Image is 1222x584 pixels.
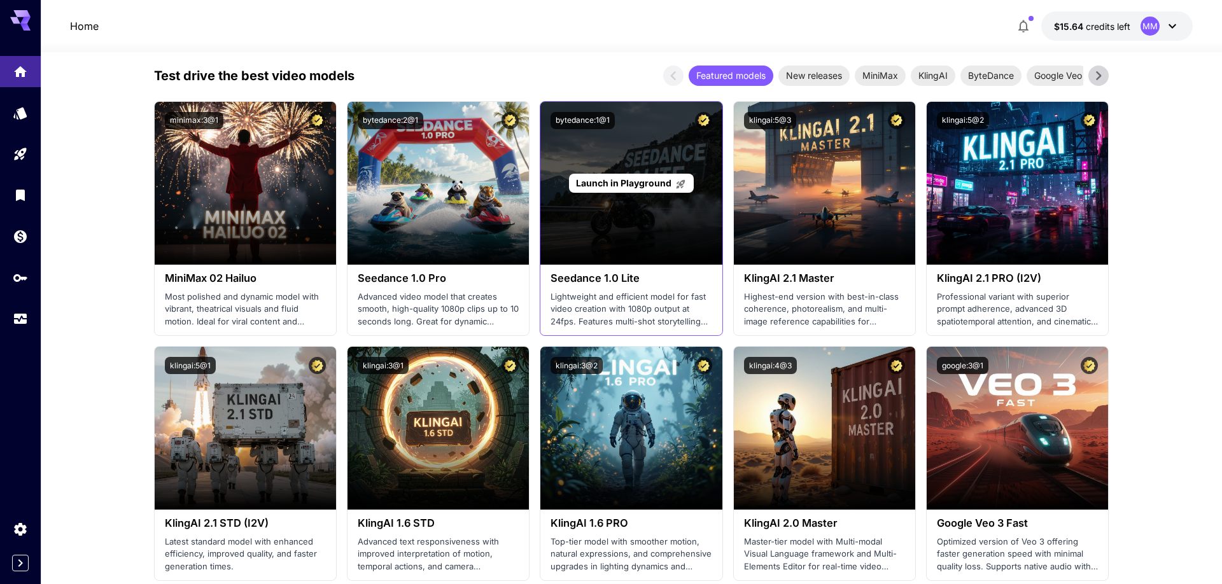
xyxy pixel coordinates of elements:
a: Home [70,18,99,34]
p: Master-tier model with Multi-modal Visual Language framework and Multi-Elements Editor for real-t... [744,536,905,573]
span: ByteDance [960,69,1022,82]
div: Wallet [13,228,28,244]
img: alt [540,347,722,510]
button: Certified Model – Vetted for best performance and includes a commercial license. [309,112,326,129]
button: klingai:5@3 [744,112,796,129]
button: google:3@1 [937,357,988,374]
button: klingai:4@3 [744,357,797,374]
p: Most polished and dynamic model with vibrant, theatrical visuals and fluid motion. Ideal for vira... [165,291,326,328]
button: Certified Model – Vetted for best performance and includes a commercial license. [502,357,519,374]
h3: KlingAI 1.6 STD [358,517,519,529]
div: Featured models [689,66,773,86]
button: Certified Model – Vetted for best performance and includes a commercial license. [695,357,712,374]
img: alt [155,102,336,265]
p: Advanced video model that creates smooth, high-quality 1080p clips up to 10 seconds long. Great f... [358,291,519,328]
p: Lightweight and efficient model for fast video creation with 1080p output at 24fps. Features mult... [551,291,712,328]
h3: Seedance 1.0 Lite [551,272,712,284]
span: KlingAI [911,69,955,82]
button: Certified Model – Vetted for best performance and includes a commercial license. [888,357,905,374]
img: alt [348,102,529,265]
button: bytedance:1@1 [551,112,615,129]
button: Certified Model – Vetted for best performance and includes a commercial license. [695,112,712,129]
h3: KlingAI 2.1 Master [744,272,905,284]
button: Certified Model – Vetted for best performance and includes a commercial license. [888,112,905,129]
img: alt [348,347,529,510]
span: MiniMax [855,69,906,82]
h3: MiniMax 02 Hailuo [165,272,326,284]
span: credits left [1086,21,1130,32]
span: Google Veo [1027,69,1090,82]
nav: breadcrumb [70,18,99,34]
button: $15.6419MM [1041,11,1193,41]
button: Certified Model – Vetted for best performance and includes a commercial license. [1081,112,1098,129]
div: Settings [13,521,28,537]
span: Launch in Playground [576,177,671,188]
div: KlingAI [911,66,955,86]
p: Professional variant with superior prompt adherence, advanced 3D spatiotemporal attention, and ci... [937,291,1098,328]
div: Google Veo [1027,66,1090,86]
img: alt [927,347,1108,510]
a: Launch in Playground [569,174,693,193]
div: Library [13,187,28,203]
span: $15.64 [1054,21,1086,32]
p: Highest-end version with best-in-class coherence, photorealism, and multi-image reference capabil... [744,291,905,328]
span: Featured models [689,69,773,82]
img: alt [734,347,915,510]
button: Certified Model – Vetted for best performance and includes a commercial license. [309,357,326,374]
button: klingai:5@2 [937,112,989,129]
div: MiniMax [855,66,906,86]
button: klingai:5@1 [165,357,216,374]
p: Optimized version of Veo 3 offering faster generation speed with minimal quality loss. Supports n... [937,536,1098,573]
button: klingai:3@1 [358,357,409,374]
h3: KlingAI 2.1 STD (I2V) [165,517,326,529]
p: Latest standard model with enhanced efficiency, improved quality, and faster generation times. [165,536,326,573]
div: API Keys [13,270,28,286]
button: minimax:3@1 [165,112,223,129]
button: Expand sidebar [12,555,29,571]
button: Certified Model – Vetted for best performance and includes a commercial license. [1081,357,1098,374]
div: New releases [778,66,850,86]
h3: Seedance 1.0 Pro [358,272,519,284]
h3: KlingAI 1.6 PRO [551,517,712,529]
img: alt [155,347,336,510]
h3: Google Veo 3 Fast [937,517,1098,529]
p: Advanced text responsiveness with improved interpretation of motion, temporal actions, and camera... [358,536,519,573]
div: Home [13,60,28,76]
div: Playground [13,146,28,162]
button: bytedance:2@1 [358,112,423,129]
p: Top-tier model with smoother motion, natural expressions, and comprehensive upgrades in lighting ... [551,536,712,573]
img: alt [734,102,915,265]
h3: KlingAI 2.0 Master [744,517,905,529]
div: Models [13,105,28,121]
span: New releases [778,69,850,82]
h3: KlingAI 2.1 PRO (I2V) [937,272,1098,284]
div: Usage [13,311,28,327]
div: $15.6419 [1054,20,1130,33]
div: MM [1141,17,1160,36]
p: Test drive the best video models [154,66,355,85]
button: Certified Model – Vetted for best performance and includes a commercial license. [502,112,519,129]
button: klingai:3@2 [551,357,603,374]
div: ByteDance [960,66,1022,86]
img: alt [927,102,1108,265]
